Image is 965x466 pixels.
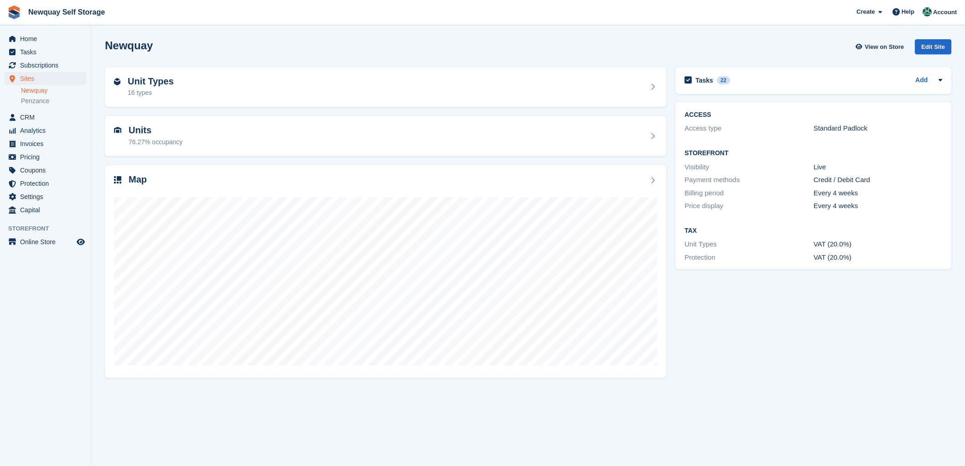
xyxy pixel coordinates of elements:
[5,32,86,45] a: menu
[5,164,86,177] a: menu
[856,7,875,16] span: Create
[5,177,86,190] a: menu
[685,111,942,119] h2: ACCESS
[20,111,75,124] span: CRM
[128,88,174,98] div: 16 types
[20,204,75,216] span: Capital
[854,39,908,54] a: View on Store
[902,7,914,16] span: Help
[5,204,86,216] a: menu
[685,150,942,157] h2: Storefront
[814,252,943,263] div: VAT (20.0%)
[20,137,75,150] span: Invoices
[21,86,86,95] a: Newquay
[814,162,943,173] div: Live
[685,227,942,235] h2: Tax
[5,236,86,248] a: menu
[923,7,932,16] img: JON
[685,239,814,250] div: Unit Types
[25,5,109,20] a: Newquay Self Storage
[7,5,21,19] img: stora-icon-8386f47178a22dfd0bd8f6a31ec36ba5ce8667c1dd55bd0f319d3a0aa187defe.svg
[128,76,174,87] h2: Unit Types
[685,175,814,185] div: Payment methods
[105,67,666,107] a: Unit Types 16 types
[915,75,928,86] a: Add
[5,46,86,58] a: menu
[5,190,86,203] a: menu
[20,164,75,177] span: Coupons
[814,188,943,199] div: Every 4 weeks
[105,39,153,52] h2: Newquay
[114,78,120,85] img: unit-type-icn-2b2737a686de81e16bb02015468b77c625bbabd49415b5ef34ead5e3b44a266d.svg
[20,151,75,163] span: Pricing
[114,176,121,183] img: map-icn-33ee37083ee616e46c38cad1a60f524a97daa1e2b2c8c0bc3eb3415660979fc1.svg
[20,190,75,203] span: Settings
[129,125,182,136] h2: Units
[933,8,957,17] span: Account
[5,151,86,163] a: menu
[20,124,75,137] span: Analytics
[129,137,182,147] div: 76.27% occupancy
[5,137,86,150] a: menu
[814,239,943,250] div: VAT (20.0%)
[5,59,86,72] a: menu
[685,123,814,134] div: Access type
[915,39,951,54] div: Edit Site
[685,162,814,173] div: Visibility
[20,59,75,72] span: Subscriptions
[5,111,86,124] a: menu
[814,123,943,134] div: Standard Padlock
[114,127,121,133] img: unit-icn-7be61d7bf1b0ce9d3e12c5938cc71ed9869f7b940bace4675aadf7bd6d80202e.svg
[5,124,86,137] a: menu
[5,72,86,85] a: menu
[105,116,666,156] a: Units 76.27% occupancy
[20,72,75,85] span: Sites
[814,201,943,211] div: Every 4 weeks
[814,175,943,185] div: Credit / Debit Card
[685,188,814,199] div: Billing period
[8,224,91,233] span: Storefront
[685,201,814,211] div: Price display
[865,42,904,52] span: View on Store
[717,76,730,84] div: 22
[105,165,666,378] a: Map
[20,236,75,248] span: Online Store
[915,39,951,58] a: Edit Site
[20,46,75,58] span: Tasks
[75,236,86,247] a: Preview store
[20,32,75,45] span: Home
[129,174,147,185] h2: Map
[20,177,75,190] span: Protection
[685,252,814,263] div: Protection
[695,76,713,84] h2: Tasks
[21,97,86,105] a: Penzance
